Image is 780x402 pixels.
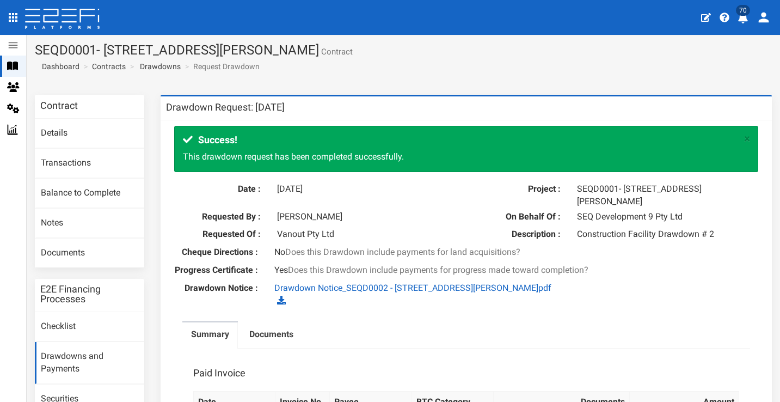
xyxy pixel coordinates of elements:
label: Project : [474,183,569,196]
button: × [744,133,750,145]
h3: E2E Financing Processes [40,284,139,304]
div: Yes [266,264,667,277]
a: Balance to Complete [35,179,144,208]
h4: Success! [183,135,739,145]
div: SEQ Development 9 Pty Ltd [569,211,758,223]
label: On Behalf Of : [474,211,569,223]
label: Progress Certificate : [166,264,266,277]
div: No [266,246,667,259]
a: Drawdown Notice_SEQD0002 - [STREET_ADDRESS][PERSON_NAME]pdf [274,283,551,293]
a: Dashboard [38,61,79,72]
div: This drawdown request has been completed successfully. [174,126,758,172]
h1: SEQD0001- [STREET_ADDRESS][PERSON_NAME] [35,43,772,57]
a: Notes [35,209,144,238]
label: Cheque Directions : [166,246,266,259]
li: Request Drawdown [182,61,260,72]
a: Documents [35,239,144,268]
a: Drawdowns and Payments [35,342,144,384]
label: Documents [249,328,293,341]
a: Drawdowns [140,61,181,72]
a: Contracts [92,61,126,72]
span: Does this Drawdown include payments for land acquisitions? [285,247,520,257]
div: SEQD0001- [STREET_ADDRESS][PERSON_NAME] [569,183,758,208]
label: Date : [174,183,269,196]
h3: Contract [40,101,78,111]
a: Transactions [35,149,144,178]
label: Drawdown Notice : [166,282,266,295]
a: Summary [182,322,238,350]
div: [DATE] [269,183,458,196]
a: Documents [241,322,302,350]
a: Checklist [35,312,144,342]
span: Does this Drawdown include payments for progress made toward completion? [288,265,588,275]
h3: Paid Invoice [193,368,245,378]
span: Dashboard [38,62,79,71]
div: Vanout Pty Ltd [269,228,458,241]
div: Construction Facility Drawdown # 2 [569,228,758,241]
div: [PERSON_NAME] [269,211,458,223]
label: Requested By : [174,211,269,223]
label: Requested Of : [174,228,269,241]
label: Description : [474,228,569,241]
label: Summary [191,328,229,341]
small: Contract [319,48,353,56]
h3: Drawdown Request: [DATE] [166,102,285,112]
a: Details [35,119,144,148]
